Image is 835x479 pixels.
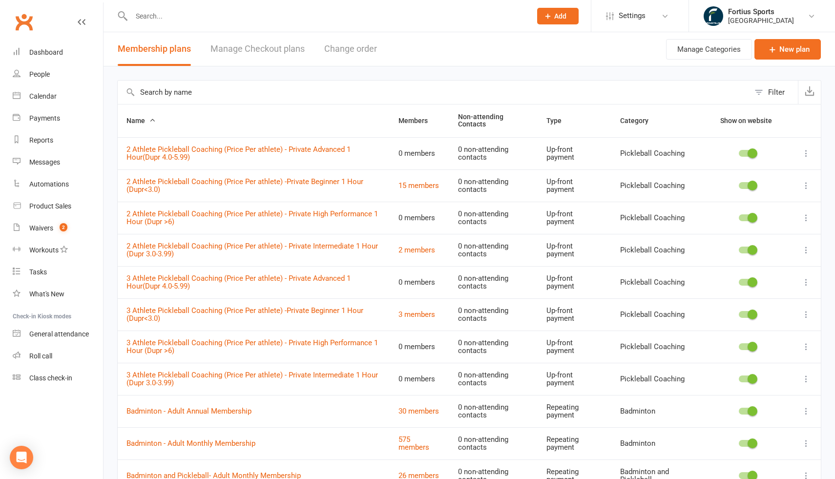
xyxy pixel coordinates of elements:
[449,169,538,202] td: 0 non-attending contacts
[60,223,67,231] span: 2
[611,137,703,169] td: Pickleball Coaching
[398,407,439,416] a: 30 members
[620,117,659,125] span: Category
[538,298,611,331] td: Up-front payment
[537,8,579,24] button: Add
[750,81,798,104] button: Filter
[126,439,255,448] a: Badminton - Adult Monthly Membership
[128,9,524,23] input: Search...
[13,261,103,283] a: Tasks
[546,115,572,126] button: Type
[390,363,449,395] td: 0 members
[13,345,103,367] a: Roll call
[611,266,703,298] td: Pickleball Coaching
[449,137,538,169] td: 0 non-attending contacts
[754,39,821,60] a: New plan
[449,104,538,137] th: Non-attending Contacts
[619,5,646,27] span: Settings
[126,177,363,194] a: 2 Athlete Pickleball Coaching (Price Per athlete) -Private Beginner 1 Hour (Dupr<3.0)
[449,298,538,331] td: 0 non-attending contacts
[13,63,103,85] a: People
[13,283,103,305] a: What's New
[29,92,57,100] div: Calendar
[611,395,703,427] td: Badminton
[29,246,59,254] div: Workouts
[13,151,103,173] a: Messages
[126,209,378,227] a: 2 Athlete Pickleball Coaching (Price Per athlete) - Private High Performance 1 Hour (Dupr >6)
[126,407,251,416] a: Badminton - Adult Annual Membership
[611,169,703,202] td: Pickleball Coaching
[126,338,378,355] a: 3 Athlete Pickleball Coaching (Price Per athlete) - Private High Performance 1 Hour (Dupr >6)
[126,115,156,126] button: Name
[118,32,191,66] button: Membership plans
[449,266,538,298] td: 0 non-attending contacts
[324,32,377,66] button: Change order
[620,115,659,126] button: Category
[13,173,103,195] a: Automations
[390,266,449,298] td: 0 members
[13,367,103,389] a: Class kiosk mode
[398,435,429,452] a: 575 members
[126,274,351,291] a: 3 Athlete Pickleball Coaching (Price Per athlete) - Private Advanced 1 Hour(Dupr 4.0-5.99)
[13,85,103,107] a: Calendar
[29,268,47,276] div: Tasks
[210,32,305,66] a: Manage Checkout plans
[449,427,538,459] td: 0 non-attending contacts
[398,181,439,190] a: 15 members
[29,352,52,360] div: Roll call
[29,374,72,382] div: Class check-in
[13,42,103,63] a: Dashboard
[538,427,611,459] td: Repeating payment
[118,81,750,104] input: Search by name
[538,202,611,234] td: Up-front payment
[126,371,378,388] a: 3 Athlete Pickleball Coaching (Price Per athlete) - Private Intermediate 1 Hour (Dupr 3.0-3.99)
[449,202,538,234] td: 0 non-attending contacts
[611,427,703,459] td: Badminton
[449,234,538,266] td: 0 non-attending contacts
[666,39,752,60] button: Manage Categories
[12,10,36,34] a: Clubworx
[611,298,703,331] td: Pickleball Coaching
[720,117,772,125] span: Show on website
[768,86,785,98] div: Filter
[611,202,703,234] td: Pickleball Coaching
[538,169,611,202] td: Up-front payment
[126,145,351,162] a: 2 Athlete Pickleball Coaching (Price Per athlete) - Private Advanced 1 Hour(Dupr 4.0-5.99)
[29,48,63,56] div: Dashboard
[29,290,64,298] div: What's New
[29,180,69,188] div: Automations
[29,136,53,144] div: Reports
[728,7,794,16] div: Fortius Sports
[29,70,50,78] div: People
[538,363,611,395] td: Up-front payment
[704,6,723,26] img: thumb_image1743802567.png
[126,117,156,125] span: Name
[29,224,53,232] div: Waivers
[611,331,703,363] td: Pickleball Coaching
[390,137,449,169] td: 0 members
[611,363,703,395] td: Pickleball Coaching
[538,395,611,427] td: Repeating payment
[711,115,783,126] button: Show on website
[538,137,611,169] td: Up-front payment
[13,129,103,151] a: Reports
[126,306,363,323] a: 3 Athlete Pickleball Coaching (Price Per athlete) -Private Beginner 1 Hour (Dupr<3.0)
[13,239,103,261] a: Workouts
[611,234,703,266] td: Pickleball Coaching
[449,331,538,363] td: 0 non-attending contacts
[398,246,435,254] a: 2 members
[728,16,794,25] div: [GEOGRAPHIC_DATA]
[13,217,103,239] a: Waivers 2
[29,158,60,166] div: Messages
[538,266,611,298] td: Up-front payment
[13,107,103,129] a: Payments
[398,310,435,319] a: 3 members
[390,104,449,137] th: Members
[546,117,572,125] span: Type
[13,195,103,217] a: Product Sales
[538,331,611,363] td: Up-front payment
[554,12,566,20] span: Add
[449,363,538,395] td: 0 non-attending contacts
[390,331,449,363] td: 0 members
[10,446,33,469] div: Open Intercom Messenger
